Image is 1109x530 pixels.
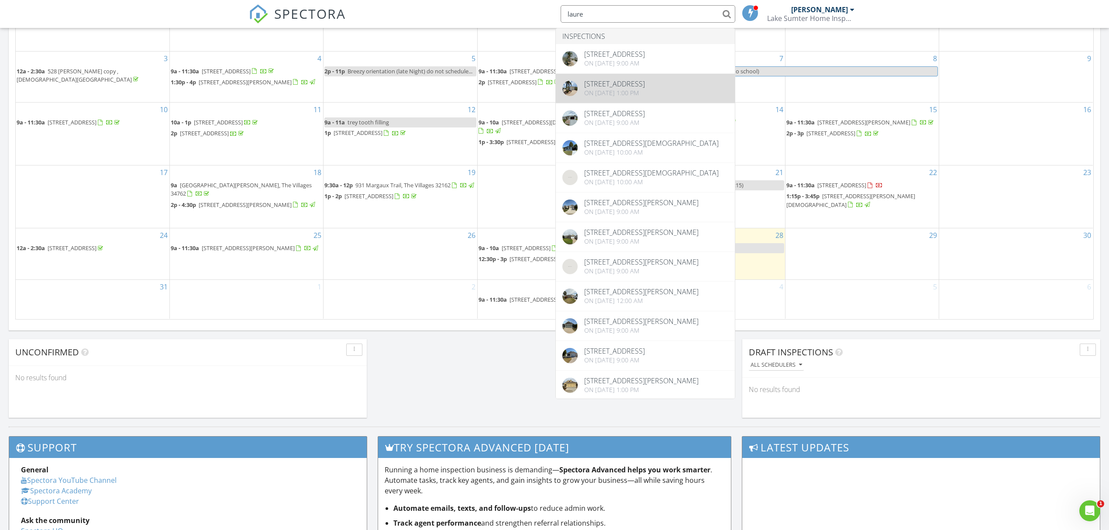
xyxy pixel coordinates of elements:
td: Go to September 2, 2025 [324,279,477,318]
div: On [DATE] 9:00 am [584,119,645,126]
img: 8053584%2Fcover_photos%2FBAFGIdcffLpwacCdA3tr%2Foriginal.8053584-1738880773162 [562,318,578,334]
span: 1:15p - 3:45p [786,192,820,200]
a: 2p - 4:30p [STREET_ADDRESS][PERSON_NAME] [171,201,317,209]
input: Search everything... [561,5,735,23]
span: 1p - 3:30p [479,138,504,146]
span: 1p [324,129,331,137]
a: 9a - 11:30a [STREET_ADDRESS][PERSON_NAME] [786,117,938,128]
a: Go to August 30, 2025 [1081,228,1093,242]
a: Go to August 19, 2025 [466,165,477,179]
span: 1p - 2p [324,192,342,200]
a: Go to September 5, 2025 [931,280,939,294]
a: 12a - 2:30a 528 [PERSON_NAME] copy , [DEMOGRAPHIC_DATA][GEOGRAPHIC_DATA] [17,67,140,83]
span: [STREET_ADDRESS] [506,138,555,146]
div: [STREET_ADDRESS][DEMOGRAPHIC_DATA] [584,169,719,176]
span: 931 Margaux Trail, The Villages 32162 [355,181,451,189]
div: On [DATE] 12:00 am [584,297,699,304]
span: SPECTORA [274,4,346,23]
div: [STREET_ADDRESS][DEMOGRAPHIC_DATA] [584,140,719,147]
iframe: Intercom live chat [1079,500,1100,521]
span: [STREET_ADDRESS] [488,78,537,86]
img: 8282951%2Fcover_photos%2FLY2B9mW2LeGZIwESsfjH%2Foriginal.8282951-1741616449926 [562,229,578,244]
span: [GEOGRAPHIC_DATA][PERSON_NAME], The Villages 34762 [171,181,312,197]
a: Go to September 2, 2025 [470,280,477,294]
a: 1:15p - 3:45p [STREET_ADDRESS][PERSON_NAME][DEMOGRAPHIC_DATA] [786,192,915,208]
span: 1:30p - 4p [171,78,196,86]
img: The Best Home Inspection Software - Spectora [249,4,268,24]
td: Go to August 25, 2025 [169,228,323,280]
a: Go to August 26, 2025 [466,228,477,242]
li: to reduce admin work. [393,503,724,513]
td: Go to September 1, 2025 [169,279,323,318]
a: Go to August 24, 2025 [158,228,169,242]
strong: Automate emails, texts, and follow-ups [393,503,531,513]
a: 1p [STREET_ADDRESS] [324,128,476,138]
a: Go to August 29, 2025 [927,228,939,242]
span: trey tooth filling [348,118,389,126]
span: [STREET_ADDRESS][PERSON_NAME] [202,244,295,252]
div: [STREET_ADDRESS] [584,80,645,87]
a: Spectora YouTube Channel [21,475,117,485]
div: [STREET_ADDRESS] [584,51,645,58]
a: 9a - 11:30a [STREET_ADDRESS] [17,117,169,128]
td: Go to August 9, 2025 [939,51,1093,103]
span: 2p [171,129,177,137]
a: Go to August 12, 2025 [466,103,477,117]
a: 2p [STREET_ADDRESS] [171,128,322,139]
a: Go to August 22, 2025 [927,165,939,179]
a: 10a - 1p [STREET_ADDRESS] [171,118,259,126]
span: 9:30a - 12p [324,181,353,189]
td: Go to August 18, 2025 [169,165,323,228]
div: On [DATE] 9:00 am [584,268,699,275]
span: 9a [171,181,177,189]
div: [STREET_ADDRESS][PERSON_NAME] [584,229,699,236]
p: Running a home inspection business is demanding— . Automate tasks, track key agents, and gain ins... [385,465,724,496]
a: 9a - 10a [STREET_ADDRESS][DEMOGRAPHIC_DATA] [479,117,630,136]
span: 9a - 11a [324,118,345,126]
a: Go to August 14, 2025 [774,103,785,117]
a: 2p [STREET_ADDRESS] [479,77,630,88]
div: On [DATE] 9:00 am [584,60,645,67]
a: Spectora Academy [21,486,92,496]
div: On [DATE] 9:00 am [584,327,699,334]
td: Go to September 3, 2025 [477,279,631,318]
div: On [DATE] 1:00 pm [584,89,645,96]
a: Go to August 5, 2025 [470,52,477,65]
a: 1p [STREET_ADDRESS] [324,129,407,137]
a: 1p - 2p [STREET_ADDRESS] [324,192,418,200]
span: 9a - 11:30a [479,67,507,75]
td: Go to August 31, 2025 [16,279,169,318]
td: Go to August 8, 2025 [785,51,939,103]
td: Go to September 6, 2025 [939,279,1093,318]
a: Go to August 10, 2025 [158,103,169,117]
a: Go to August 11, 2025 [312,103,323,117]
td: Go to August 10, 2025 [16,103,169,165]
span: 528 [PERSON_NAME] copy , [DEMOGRAPHIC_DATA][GEOGRAPHIC_DATA] [17,67,132,83]
div: Ask the community [21,515,355,526]
strong: General [21,465,48,475]
td: Go to August 30, 2025 [939,228,1093,280]
span: 12a - 2:30a [17,244,45,252]
td: Go to August 13, 2025 [477,103,631,165]
img: 9253146%2Fcover_photos%2FwZo8QWpBjX3Gn21GYMd4%2Foriginal.jpg [562,81,578,96]
a: 2p - 3p [STREET_ADDRESS] [786,129,880,137]
a: Go to August 18, 2025 [312,165,323,179]
a: 12a - 2:30a [STREET_ADDRESS] [17,244,105,252]
td: Go to August 29, 2025 [785,228,939,280]
div: On [DATE] 10:00 am [584,149,719,156]
a: 9a - 11:30a [STREET_ADDRESS][PERSON_NAME] [171,244,320,252]
div: [STREET_ADDRESS] [584,348,645,354]
span: Breezy orientation (late Night) do not schedule... [348,67,472,75]
a: 1p - 3:30p [STREET_ADDRESS] [479,137,630,148]
a: 9a - 11:30a [STREET_ADDRESS] [479,67,583,75]
td: Go to August 12, 2025 [324,103,477,165]
span: [STREET_ADDRESS] [806,129,855,137]
a: 12:30p - 3p [STREET_ADDRESS] [479,254,630,265]
div: On [DATE] 9:00 am [584,357,645,364]
a: 9a - 11:30a [STREET_ADDRESS] [17,118,121,126]
a: Go to August 4, 2025 [316,52,323,65]
a: Go to August 28, 2025 [774,228,785,242]
div: On [DATE] 9:00 am [584,238,699,245]
a: 2p - 4:30p [STREET_ADDRESS][PERSON_NAME] [171,200,322,210]
a: Go to August 31, 2025 [158,280,169,294]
